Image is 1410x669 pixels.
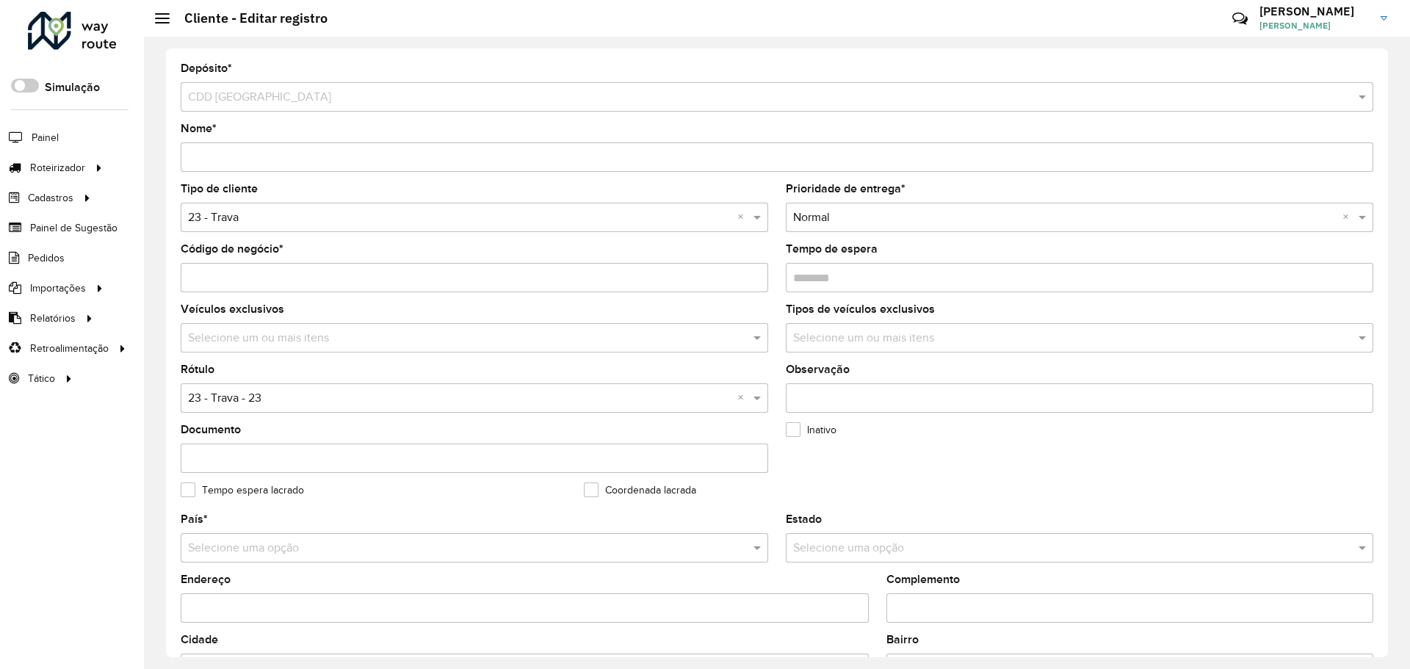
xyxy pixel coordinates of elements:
span: Importações [30,281,86,296]
label: Observação [786,361,850,378]
label: Nome [181,120,217,137]
h2: Cliente - Editar registro [170,10,328,26]
span: Painel [32,130,59,145]
h3: [PERSON_NAME] [1259,4,1370,18]
label: Prioridade de entrega [786,180,905,198]
label: Depósito [181,59,232,77]
label: Cidade [181,631,218,648]
span: Clear all [737,389,750,407]
span: Tático [28,371,55,386]
span: Relatórios [30,311,76,326]
label: Endereço [181,571,231,588]
label: Rótulo [181,361,214,378]
label: Estado [786,510,822,528]
span: Painel de Sugestão [30,220,117,236]
span: Clear all [1342,209,1355,226]
label: Simulação [45,79,100,96]
a: Contato Rápido [1224,3,1256,35]
label: Documento [181,421,241,438]
label: Código de negócio [181,240,283,258]
label: País [181,510,208,528]
label: Tempo de espera [786,240,878,258]
span: Cadastros [28,190,73,206]
label: Complemento [886,571,960,588]
label: Veículos exclusivos [181,300,284,318]
label: Tipos de veículos exclusivos [786,300,935,318]
span: Retroalimentação [30,341,109,356]
span: Clear all [737,209,750,226]
span: Pedidos [28,250,65,266]
label: Inativo [786,422,836,438]
span: [PERSON_NAME] [1259,19,1370,32]
label: Tempo espera lacrado [181,482,304,498]
label: Coordenada lacrada [584,482,696,498]
label: Tipo de cliente [181,180,258,198]
label: Bairro [886,631,919,648]
span: Roteirizador [30,160,85,176]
